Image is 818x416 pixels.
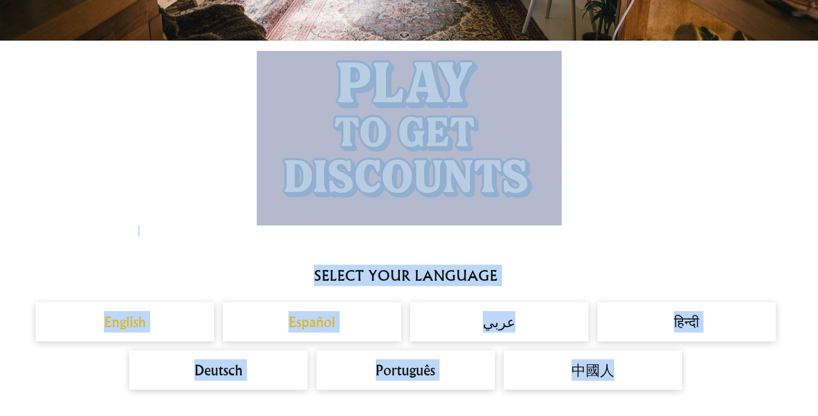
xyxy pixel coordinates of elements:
h2: Deutsch [138,359,299,381]
h2: Português [325,359,486,381]
h2: हिन्दी [606,311,767,333]
a: English [45,311,205,333]
a: Español [232,311,392,333]
h2: 中國人 [513,359,673,381]
h2: عربي [419,311,580,333]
